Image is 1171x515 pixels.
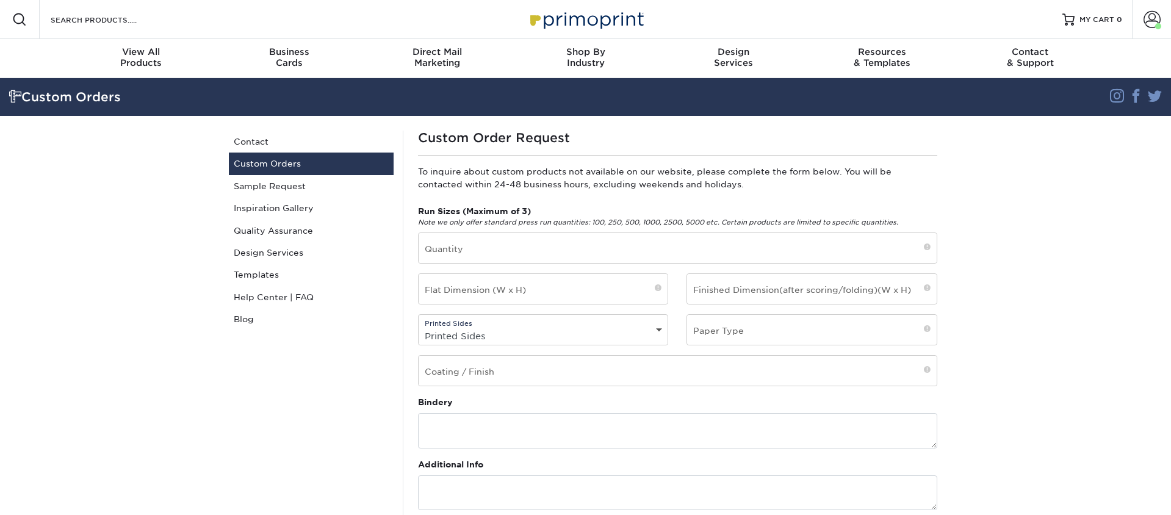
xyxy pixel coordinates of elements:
img: Primoprint [525,6,647,32]
div: Services [660,46,808,68]
strong: Run Sizes (Maximum of 3) [418,206,531,216]
span: Resources [808,46,956,57]
a: Contact [229,131,394,153]
a: Sample Request [229,175,394,197]
strong: Bindery [418,397,453,407]
span: View All [67,46,215,57]
a: Templates [229,264,394,286]
a: Inspiration Gallery [229,197,394,219]
a: Direct MailMarketing [363,39,511,78]
a: Quality Assurance [229,220,394,242]
div: Cards [215,46,363,68]
h1: Custom Order Request [418,131,937,145]
a: Custom Orders [229,153,394,175]
a: Help Center | FAQ [229,286,394,308]
span: MY CART [1079,15,1114,25]
a: Shop ByIndustry [511,39,660,78]
span: 0 [1117,15,1122,24]
a: Blog [229,308,394,330]
div: & Templates [808,46,956,68]
input: SEARCH PRODUCTS..... [49,12,168,27]
span: Business [215,46,363,57]
em: Note we only offer standard press run quantities: 100, 250, 500, 1000, 2500, 5000 etc. Certain pr... [418,218,898,226]
span: Shop By [511,46,660,57]
p: To inquire about custom products not available on our website, please complete the form below. Yo... [418,165,937,190]
div: & Support [956,46,1104,68]
a: Contact& Support [956,39,1104,78]
strong: Additional Info [418,459,483,469]
span: Design [660,46,808,57]
div: Products [67,46,215,68]
div: Industry [511,46,660,68]
div: Marketing [363,46,511,68]
a: View AllProducts [67,39,215,78]
span: Contact [956,46,1104,57]
a: Resources& Templates [808,39,956,78]
span: Direct Mail [363,46,511,57]
a: BusinessCards [215,39,363,78]
a: DesignServices [660,39,808,78]
a: Design Services [229,242,394,264]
